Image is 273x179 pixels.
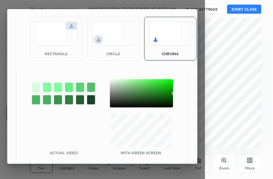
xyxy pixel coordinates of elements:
div: chroma [155,52,186,56]
img: normalScreenIcon.ae25ed63.svg [35,22,78,46]
p: Actual Video [50,151,78,155]
p: With green screen [121,151,161,155]
button: START CLASS [227,5,261,14]
div: Zoom [219,166,229,170]
div: More [245,166,255,170]
img: chromaScreenIcon.c19ab0a0.svg [149,22,192,46]
img: circleScreenIcon.acc0effb.svg [92,22,135,46]
div: circle [98,52,129,56]
div: rectangle [41,52,71,56]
